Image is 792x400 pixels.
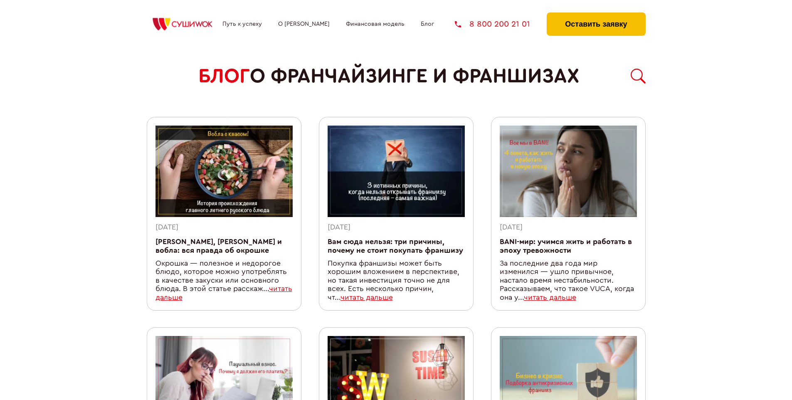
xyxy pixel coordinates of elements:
[198,65,250,88] span: БЛОГ
[346,21,405,27] a: Финансовая модель
[328,238,463,254] a: Вам сюда нельзя: три причины, почему не стоит покупать франшизу
[250,65,579,88] span: о франчайзинге и франшизах
[155,223,293,232] div: [DATE]
[547,12,645,36] button: Оставить заявку
[421,21,434,27] a: Блог
[500,223,637,232] div: [DATE]
[155,259,293,302] div: Окрошка ― полезное и недорогое блюдо, которое можно употреблять в качестве закуски или основного ...
[328,223,465,232] div: [DATE]
[340,294,393,301] a: читать дальше
[500,238,632,254] a: BANI-мир: учимся жить и работать в эпоху тревожности
[328,259,465,302] div: Покупка франшизы может быть хорошим вложением в перспективе, но такая инвестиция точно не для все...
[469,20,530,28] span: 8 800 200 21 01
[155,285,292,301] a: читать дальше
[455,20,530,28] a: 8 800 200 21 01
[222,21,262,27] a: Путь к успеху
[524,294,576,301] a: читать дальше
[155,238,282,254] a: [PERSON_NAME], [PERSON_NAME] и вобла: вся правда об окрошке
[500,259,637,302] div: За последние два года мир изменился ― ушло привычное, настало время нестабильности. Рассказываем,...
[278,21,330,27] a: О [PERSON_NAME]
